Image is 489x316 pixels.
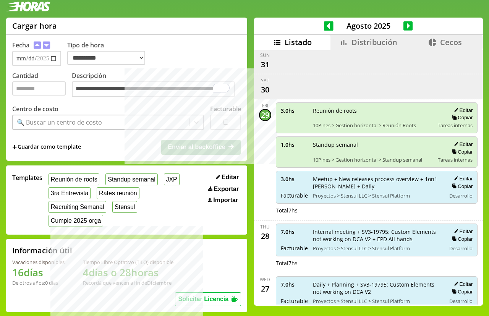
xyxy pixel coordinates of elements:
div: 30 [259,84,271,96]
span: 10Pines > Gestion horizontal > Reunión Roots [313,122,433,129]
div: Recordá que vencen a fin de [83,279,173,286]
button: Editar [452,141,473,147]
span: Standup semanal [313,141,433,148]
div: 28 [259,230,271,242]
select: Tipo de hora [67,51,145,65]
div: 31 [259,58,271,71]
button: Reunión de roots [49,173,99,185]
button: Standup semanal [105,173,157,185]
span: Facturable [281,245,308,252]
button: Rates reunión [97,187,139,199]
span: Reunión de roots [313,107,433,114]
span: Importar [213,197,238,204]
span: Facturable [281,192,308,199]
button: Editar [452,107,473,113]
div: Wed [260,276,270,283]
button: Copiar [450,236,473,242]
button: Editar [452,228,473,235]
div: Vacaciones disponibles [12,259,65,266]
h1: 4 días o 28 horas [83,266,173,279]
div: Tiempo Libre Optativo (TiLO) disponible [83,259,173,266]
button: Copiar [450,183,473,190]
label: Descripción [72,71,241,99]
h1: 16 días [12,266,65,279]
span: Facturable [281,297,308,305]
input: Cantidad [12,81,66,96]
span: 7.0 hs [281,228,308,235]
span: Desarrollo [449,192,473,199]
span: Proyectos > Stensul LLC > Stensul Platform [313,192,441,199]
div: Thu [260,224,270,230]
span: Agosto 2025 [334,21,403,31]
span: Daily + Planning + SV3-19795: Custom Elements not working on DCA V2 [313,281,441,295]
span: Desarrollo [449,245,473,252]
span: Cecos [440,37,462,47]
span: 3.0 hs [281,107,308,114]
button: Editar [452,175,473,182]
span: + [12,143,17,151]
button: Cumple 2025 orga [49,215,103,227]
h1: Cargar hora [12,21,57,31]
div: Fri [262,102,268,109]
button: Copiar [450,149,473,155]
label: Tipo de hora [67,41,151,66]
div: Total 7 hs [276,259,478,267]
span: Distribución [351,37,397,47]
div: Sat [261,77,269,84]
span: 7.0 hs [281,281,308,288]
img: logotipo [6,2,50,11]
button: Recruiting Semanal [49,201,106,213]
label: Fecha [12,41,29,49]
textarea: To enrich screen reader interactions, please activate Accessibility in Grammarly extension settings [72,81,235,97]
span: 1.0 hs [281,141,308,148]
div: Sun [260,52,270,58]
h2: Información útil [12,245,72,256]
button: Copiar [450,114,473,121]
div: 27 [259,283,271,295]
span: Internal meeting + SV3-19795: Custom Elements not working on DCA V2 + EPD All hands [313,228,441,243]
label: Facturable [210,105,241,113]
button: Exportar [206,185,241,193]
button: Solicitar Licencia [175,292,241,306]
button: 3ra Entrevista [49,187,91,199]
b: Diciembre [147,279,172,286]
button: Editar [452,281,473,287]
span: Listado [285,37,312,47]
button: JXP [164,173,180,185]
span: 3.0 hs [281,175,308,183]
span: +Guardar como template [12,143,81,151]
span: Proyectos > Stensul LLC > Stensul Platform [313,245,441,252]
div: 🔍 Buscar un centro de costo [17,118,102,126]
span: Tareas internas [438,122,473,129]
span: Editar [222,174,239,181]
div: Total 7 hs [276,207,478,214]
span: 10Pines > Gestion horizontal > Standup semanal [313,156,433,163]
button: Editar [214,173,241,181]
label: Cantidad [12,71,72,99]
span: Meetup + New releases process overview + 1on1 [PERSON_NAME] + Daily [313,175,441,190]
span: Exportar [214,186,239,193]
span: Proyectos > Stensul LLC > Stensul Platform [313,298,441,305]
div: scrollable content [254,50,483,305]
span: Solicitar Licencia [178,296,229,302]
button: Copiar [450,288,473,295]
span: Tareas internas [438,156,473,163]
button: Stensul [112,201,137,213]
span: Templates [12,173,42,182]
label: Centro de costo [12,105,58,113]
div: 29 [259,109,271,121]
span: Desarrollo [449,298,473,305]
div: De otros años: 0 días [12,279,65,286]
